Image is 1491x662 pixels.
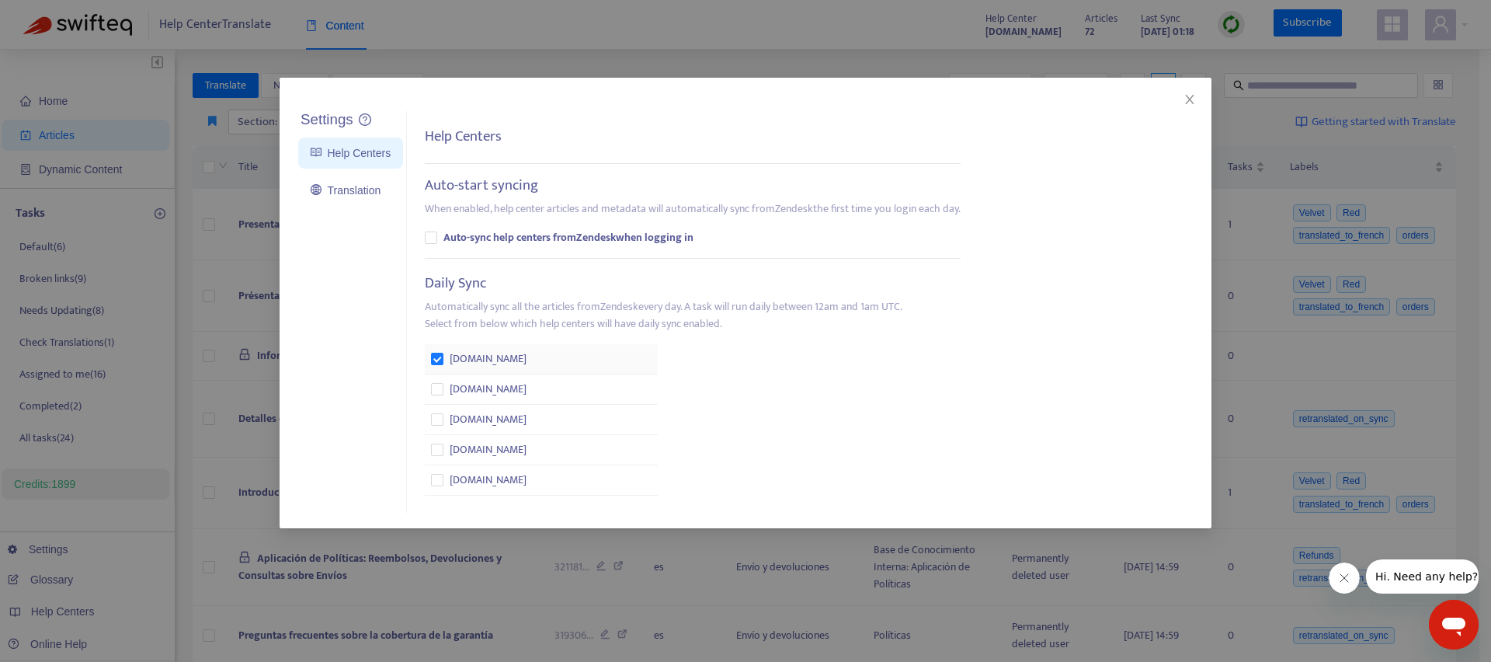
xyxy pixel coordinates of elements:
[1329,563,1360,594] iframe: Close message
[450,441,527,458] span: [DOMAIN_NAME]
[1429,600,1479,650] iframe: Button to launch messaging window
[301,111,353,129] h5: Settings
[1366,559,1479,594] iframe: Message from company
[443,229,693,246] b: Auto-sync help centers from Zendesk when logging in
[425,177,538,195] h5: Auto-start syncing
[311,184,381,197] a: Translation
[1183,93,1196,106] span: close
[450,381,527,398] span: [DOMAIN_NAME]
[425,128,502,146] h5: Help Centers
[450,350,527,368] span: [DOMAIN_NAME]
[425,298,902,333] p: Automatically sync all the articles from Zendesk every day. A task will run daily between 12am an...
[359,113,371,126] span: question-circle
[1181,91,1198,108] button: Close
[425,200,961,218] p: When enabled, help center articles and metadata will automatically sync from Zendesk the first ti...
[450,411,527,428] span: [DOMAIN_NAME]
[425,275,486,293] h5: Daily Sync
[450,472,527,489] span: [DOMAIN_NAME]
[359,113,371,127] a: question-circle
[311,147,391,159] a: Help Centers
